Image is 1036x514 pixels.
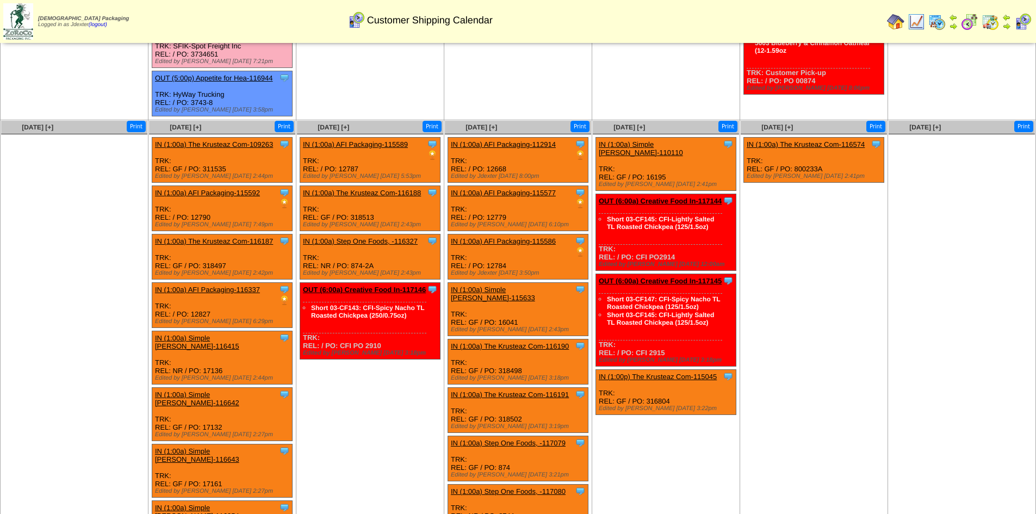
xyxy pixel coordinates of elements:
[303,286,426,294] a: OUT (6:00a) Creative Food In-117146
[279,187,290,198] img: Tooltip
[448,186,588,231] div: TRK: REL: / PO: 12779
[596,370,736,415] div: TRK: REL: GF / PO: 316804
[303,189,421,197] a: IN (1:00a) The Krusteaz Com-116188
[155,140,273,148] a: IN (1:00a) The Krusteaz Com-109263
[575,437,586,448] img: Tooltip
[303,237,418,245] a: IN (1:00a) Step One Foods, -116327
[155,221,292,228] div: Edited by [PERSON_NAME] [DATE] 7:49pm
[1014,121,1033,132] button: Print
[303,221,440,228] div: Edited by [PERSON_NAME] [DATE] 2:43pm
[451,173,588,179] div: Edited by Jdexter [DATE] 8:00pm
[596,194,736,271] div: TRK: REL: / PO: CFI PO2914
[596,138,736,191] div: TRK: REL: GF / PO: 16195
[300,283,441,360] div: TRK: REL: / PO: CFI PO 2910
[152,138,293,183] div: TRK: REL: GF / PO: 311535
[155,334,239,350] a: IN (1:00a) Simple [PERSON_NAME]-116415
[300,186,441,231] div: TRK: REL: GF / PO: 318513
[22,123,53,131] a: [DATE] [+]
[155,173,292,179] div: Edited by [PERSON_NAME] [DATE] 2:44pm
[747,173,884,179] div: Edited by [PERSON_NAME] [DATE] 2:41pm
[427,187,438,198] img: Tooltip
[170,123,201,131] a: [DATE] [+]
[155,58,292,65] div: Edited by [PERSON_NAME] [DATE] 7:21pm
[303,350,440,356] div: Edited by [PERSON_NAME] [DATE] 3:18pm
[155,488,292,494] div: Edited by [PERSON_NAME] [DATE] 2:27pm
[451,487,566,496] a: IN (1:00a) Step One Foods, -117080
[427,236,438,246] img: Tooltip
[607,311,714,326] a: Short 03-CF145: CFI-Lightly Salted TL Roasted Chickpea (125/1.5oz)
[744,138,884,183] div: TRK: REL: GF / PO: 800233A
[348,11,365,29] img: calendarcustomer.gif
[747,140,865,148] a: IN (1:00a) The Krusteaz Com-116574
[155,286,260,294] a: IN (1:00a) AFI Packaging-116337
[448,283,588,336] div: TRK: REL: GF / PO: 16041
[723,275,734,286] img: Tooltip
[279,332,290,343] img: Tooltip
[427,139,438,150] img: Tooltip
[1014,13,1032,30] img: calendarcustomer.gif
[961,13,978,30] img: calendarblend.gif
[761,123,793,131] a: [DATE] [+]
[575,389,586,400] img: Tooltip
[451,270,588,276] div: Edited by Jdexter [DATE] 3:50pm
[152,331,293,385] div: TRK: REL: NR / PO: 17136
[596,274,736,367] div: TRK: REL: / PO: CFI 2915
[451,237,556,245] a: IN (1:00a) AFI Packaging-115586
[448,339,588,385] div: TRK: REL: GF / PO: 318498
[599,277,722,285] a: OUT (6:00a) Creative Food In-117145
[152,388,293,441] div: TRK: REL: GF / PO: 17132
[599,373,717,381] a: IN (1:00p) The Krusteaz Com-115045
[155,237,273,245] a: IN (1:00a) The Krusteaz Com-116187
[599,140,683,157] a: IN (1:00a) Simple [PERSON_NAME]-110110
[451,286,535,302] a: IN (1:00a) Simple [PERSON_NAME]-115633
[318,123,349,131] a: [DATE] [+]
[575,187,586,198] img: Tooltip
[155,391,239,407] a: IN (1:00a) Simple [PERSON_NAME]-116642
[599,181,736,188] div: Edited by [PERSON_NAME] [DATE] 2:41pm
[1002,13,1011,22] img: arrowleft.gif
[155,189,260,197] a: IN (1:00a) AFI Packaging-115592
[152,444,293,498] div: TRK: REL: GF / PO: 17161
[599,197,722,205] a: OUT (6:00a) Creative Food In-117144
[723,195,734,206] img: Tooltip
[887,13,904,30] img: home.gif
[427,284,438,295] img: Tooltip
[448,138,588,183] div: TRK: REL: / PO: 12668
[607,295,720,311] a: Short 03-CF147: CFI-Spicy Nacho TL Roasted Chickpea (125/1.5oz)
[423,121,442,132] button: Print
[928,13,946,30] img: calendarprod.gif
[279,284,290,295] img: Tooltip
[279,295,290,306] img: PO
[451,140,556,148] a: IN (1:00a) AFI Packaging-112914
[427,150,438,160] img: PO
[909,123,941,131] a: [DATE] [+]
[155,375,292,381] div: Edited by [PERSON_NAME] [DATE] 2:44pm
[949,22,958,30] img: arrowright.gif
[448,436,588,481] div: TRK: REL: GF / PO: 874
[718,121,737,132] button: Print
[300,138,441,183] div: TRK: REL: / PO: 12787
[451,472,588,478] div: Edited by [PERSON_NAME] [DATE] 3:21pm
[279,139,290,150] img: Tooltip
[303,140,408,148] a: IN (1:00a) AFI Packaging-115589
[279,445,290,456] img: Tooltip
[152,234,293,280] div: TRK: REL: GF / PO: 318497
[613,123,645,131] a: [DATE] [+]
[575,486,586,497] img: Tooltip
[575,340,586,351] img: Tooltip
[744,10,884,95] div: TRK: Customer Pick-up REL: / PO: PO 00874
[3,3,33,40] img: zoroco-logo-small.webp
[575,236,586,246] img: Tooltip
[466,123,497,131] span: [DATE] [+]
[1002,22,1011,30] img: arrowright.gif
[599,357,736,363] div: Edited by [PERSON_NAME] [DATE] 3:18pm
[155,107,292,113] div: Edited by [PERSON_NAME] [DATE] 3:58pm
[38,16,129,28] span: Logged in as Jdexter
[279,389,290,400] img: Tooltip
[949,13,958,22] img: arrowleft.gif
[152,283,293,328] div: TRK: REL: / PO: 12827
[747,85,884,91] div: Edited by [PERSON_NAME] [DATE] 8:06pm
